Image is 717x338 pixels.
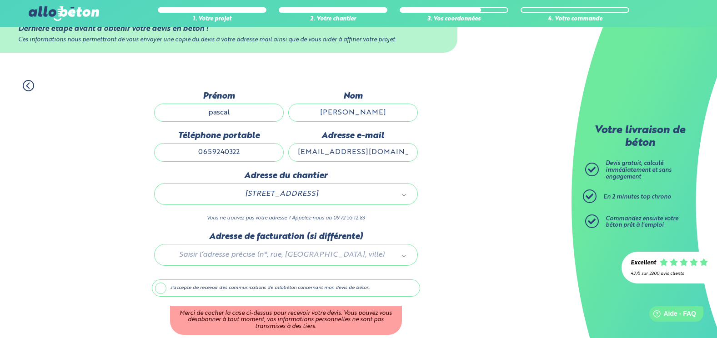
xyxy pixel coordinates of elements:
[288,91,418,101] label: Nom
[636,303,707,328] iframe: Help widget launcher
[164,188,408,200] a: [STREET_ADDRESS]
[154,214,418,223] p: Vous ne trouvez pas votre adresse ? Appelez-nous au 09 72 55 12 83
[288,131,418,141] label: Adresse e-mail
[154,143,284,161] input: ex : 0642930817
[288,143,418,161] input: ex : contact@allobeton.fr
[167,188,396,200] span: [STREET_ADDRESS]
[154,131,284,141] label: Téléphone portable
[279,16,387,23] div: 2. Votre chantier
[154,91,284,101] label: Prénom
[158,16,266,23] div: 1. Votre projet
[18,25,439,33] div: Dernière étape avant d’obtenir votre devis en béton !
[288,104,418,122] input: Quel est votre nom de famille ?
[170,306,402,335] div: Merci de cocher la case ci-dessus pour recevoir votre devis. Vous pouvez vous désabonner à tout m...
[152,279,420,297] label: J'accepte de recevoir des communications de allobéton concernant mon devis de béton.
[29,6,99,21] img: allobéton
[18,37,439,44] div: Ces informations nous permettront de vous envoyer une copie du devis à votre adresse mail ainsi q...
[521,16,629,23] div: 4. Votre commande
[154,171,418,181] label: Adresse du chantier
[154,104,284,122] input: Quel est votre prénom ?
[400,16,508,23] div: 3. Vos coordonnées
